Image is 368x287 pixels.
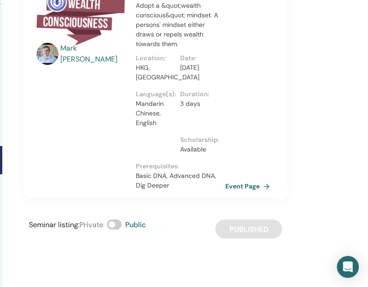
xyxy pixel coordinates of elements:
[180,99,219,109] p: 3 days
[136,99,175,128] p: Mandarin Chinese, English
[180,53,219,63] p: Date :
[60,43,127,65] a: Mark [PERSON_NAME]
[37,43,59,65] img: default.jpg
[136,171,224,190] p: Basic DNA, Advanced DNA, Dig Deeper
[180,89,219,99] p: Duration :
[125,220,146,230] span: Public
[136,162,224,171] p: Prerequisites :
[136,53,175,63] p: Location :
[180,135,219,145] p: Scholarship :
[180,63,219,73] p: [DATE]
[136,63,175,82] p: HKG, [GEOGRAPHIC_DATA]
[180,145,219,154] p: Available
[80,220,103,230] span: Private
[29,220,80,230] span: Seminar listing :
[136,89,175,99] p: Language(s) :
[225,179,273,193] a: Event Page
[136,1,224,49] p: Adopt a &quot;wealth conscious&quot; mindset. A persons' mindset either draws or repels wealth to...
[337,256,359,278] div: Open Intercom Messenger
